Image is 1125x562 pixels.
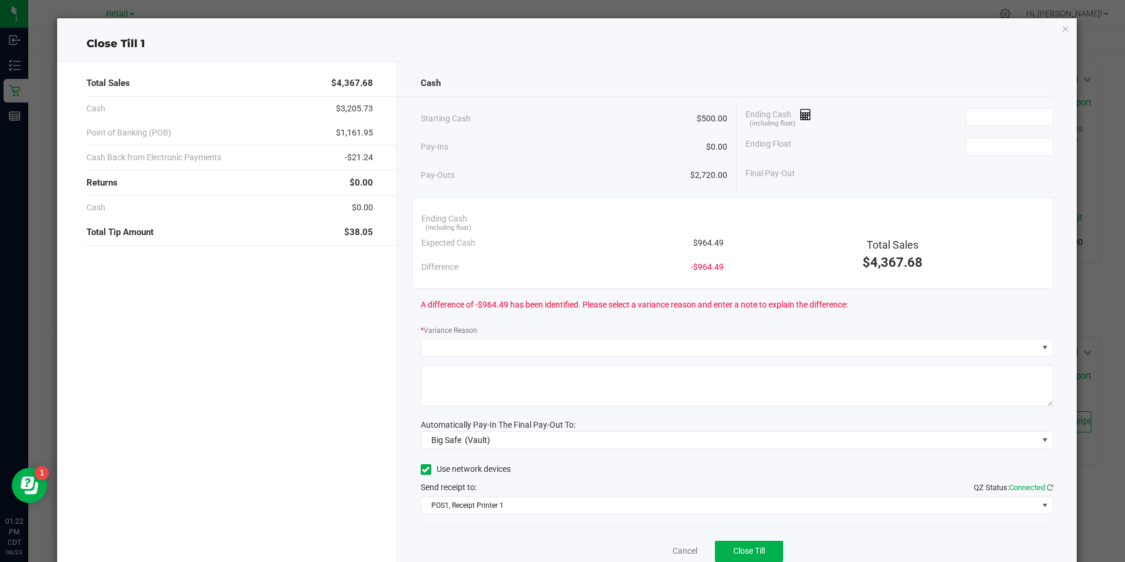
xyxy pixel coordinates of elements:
[344,226,373,239] span: $38.05
[421,299,848,311] span: A difference of -$964.49 has been identified. Please select a variance reason and enter a note to...
[35,466,49,480] iframe: Resource center unread badge
[465,435,490,445] span: (Vault)
[350,176,373,190] span: $0.00
[421,420,575,429] span: Automatically Pay-In The Final Pay-Out To:
[745,108,811,126] span: Ending Cash
[421,141,448,153] span: Pay-Ins
[693,237,724,249] span: $964.49
[863,255,923,270] span: $4,367.68
[697,113,727,125] span: $500.00
[691,261,724,273] span: -$964.49
[86,170,372,196] div: Returns
[421,77,441,90] span: Cash
[733,546,765,556] span: Close Till
[715,541,783,562] button: Close Till
[974,483,1053,492] span: QZ Status:
[431,435,461,445] span: Big Safe
[867,239,918,251] span: Total Sales
[12,468,47,503] iframe: Resource center
[745,138,791,156] span: Ending Float
[86,103,105,115] span: Cash
[750,119,796,129] span: (including float)
[421,482,477,492] span: Send receipt to:
[345,151,373,164] span: -$21.24
[745,167,795,180] span: Final Pay-Out
[421,237,475,249] span: Expected Cash
[86,77,130,90] span: Total Sales
[86,151,221,164] span: Cash Back from Electronic Payments
[86,226,154,239] span: Total Tip Amount
[336,103,373,115] span: $3,205.73
[331,77,373,90] span: $4,367.68
[421,325,477,336] label: Variance Reason
[706,141,727,153] span: $0.00
[57,36,1076,52] div: Close Till 1
[86,127,171,139] span: Point of Banking (POB)
[421,113,471,125] span: Starting Cash
[421,213,467,225] span: Ending Cash
[421,497,1038,514] span: POS1, Receipt Printer 1
[336,127,373,139] span: $1,161.95
[421,261,458,273] span: Difference
[673,545,697,557] a: Cancel
[690,169,727,181] span: $2,720.00
[86,201,105,214] span: Cash
[1009,483,1045,492] span: Connected
[425,223,471,233] span: (including float)
[421,169,455,181] span: Pay-Outs
[421,463,511,475] label: Use network devices
[352,201,373,214] span: $0.00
